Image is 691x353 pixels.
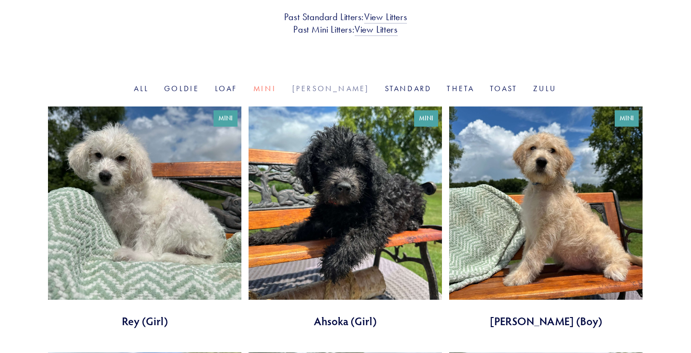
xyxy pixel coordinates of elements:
[364,11,407,24] a: View Litters
[533,84,557,93] a: Zulu
[215,84,238,93] a: Loaf
[164,84,199,93] a: Goldie
[490,84,518,93] a: Toast
[292,84,369,93] a: [PERSON_NAME]
[355,24,397,36] a: View Litters
[447,84,474,93] a: Theta
[134,84,149,93] a: All
[253,84,277,93] a: Mini
[385,84,432,93] a: Standard
[48,11,643,35] h3: Past Standard Litters: Past Mini Litters:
